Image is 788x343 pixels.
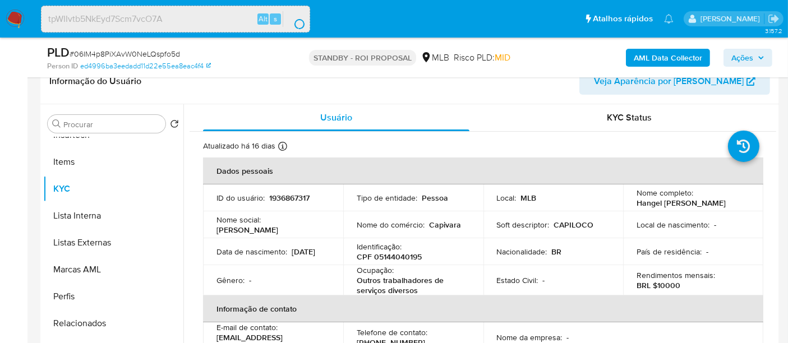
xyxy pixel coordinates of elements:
p: Atualizado há 16 dias [203,141,275,151]
span: Alt [259,13,268,24]
b: Person ID [47,61,78,71]
p: País de residência : [637,247,702,257]
input: Pesquise usuários ou casos... [42,12,310,26]
p: Nome do comércio : [357,220,425,230]
input: Procurar [63,119,161,129]
button: search-icon [283,11,306,27]
button: Ações [724,49,772,67]
p: Nome social : [216,215,261,225]
p: - [543,275,545,285]
p: Soft descriptor : [497,220,550,230]
span: # 06IM4p8PiXAvW0NeLQspfo5d [70,48,180,59]
p: - [714,220,716,230]
p: Tipo de entidade : [357,193,417,203]
p: 1936867317 [269,193,310,203]
p: - [249,275,251,285]
p: Local de nascimento : [637,220,709,230]
p: Nacionalidade : [497,247,547,257]
p: [PERSON_NAME] [216,225,278,235]
button: Lista Interna [43,202,183,229]
p: Gênero : [216,275,245,285]
p: Identificação : [357,242,402,252]
span: MID [495,51,510,64]
span: Veja Aparência por [PERSON_NAME] [594,68,744,95]
p: Outros trabalhadores de serviços diversos [357,275,466,295]
span: Ações [731,49,753,67]
p: - [567,332,569,342]
button: Perfis [43,283,183,310]
p: Pessoa [422,193,448,203]
span: Atalhos rápidos [593,13,653,25]
p: Local : [497,193,517,203]
a: ed4996ba3eedadd11d22e55ea8eac4f4 [80,61,211,71]
a: Notificações [664,14,674,24]
th: Informação de contato [203,295,763,322]
button: Items [43,149,183,175]
span: KYC Status [607,111,652,124]
p: CAPILOCO [554,220,594,230]
p: E-mail de contato : [216,322,278,332]
b: PLD [47,43,70,61]
p: Rendimentos mensais : [637,270,715,280]
th: Dados pessoais [203,157,763,184]
button: KYC [43,175,183,202]
p: Capivara [429,220,461,230]
p: [DATE] [292,247,315,257]
p: STANDBY - ROI PROPOSAL [309,50,416,66]
a: Sair [768,13,780,25]
div: MLB [421,52,449,64]
p: Hangel [PERSON_NAME] [637,198,726,208]
button: Relacionados [43,310,183,337]
span: Usuário [320,111,352,124]
p: Estado Civil : [497,275,538,285]
button: Veja Aparência por [PERSON_NAME] [579,68,770,95]
p: Ocupação : [357,265,394,275]
p: MLB [521,193,537,203]
p: CPF 05144040195 [357,252,422,262]
p: Nome da empresa : [497,332,563,342]
b: AML Data Collector [634,49,702,67]
span: 3.157.2 [765,26,782,35]
button: Procurar [52,119,61,128]
button: Listas Externas [43,229,183,256]
p: BR [552,247,562,257]
p: BRL $10000 [637,280,680,290]
button: AML Data Collector [626,49,710,67]
span: s [274,13,277,24]
p: ID do usuário : [216,193,265,203]
p: renato.lopes@mercadopago.com.br [701,13,764,24]
button: Retornar ao pedido padrão [170,119,179,132]
p: Data de nascimento : [216,247,287,257]
p: Nome completo : [637,188,693,198]
h1: Informação do Usuário [49,76,141,87]
p: - [706,247,708,257]
button: Marcas AML [43,256,183,283]
p: Telefone de contato : [357,327,427,337]
span: Risco PLD: [454,52,510,64]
